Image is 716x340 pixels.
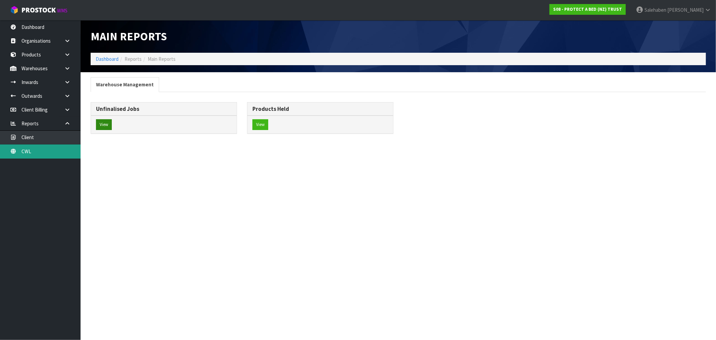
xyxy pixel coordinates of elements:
[96,119,112,130] button: View
[645,7,666,13] span: Salehaben
[96,106,232,112] h3: Unfinalised Jobs
[252,106,388,112] h3: Products Held
[91,29,167,43] span: Main Reports
[21,6,56,14] span: ProStock
[550,4,626,15] a: S08 - PROTECT A BED (NZ) TRUST
[10,6,18,14] img: cube-alt.png
[252,119,268,130] button: View
[57,7,67,14] small: WMS
[667,7,704,13] span: [PERSON_NAME]
[91,77,159,92] a: Warehouse Management
[96,56,118,62] a: Dashboard
[553,6,622,12] strong: S08 - PROTECT A BED (NZ) TRUST
[148,56,176,62] span: Main Reports
[125,56,142,62] span: Reports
